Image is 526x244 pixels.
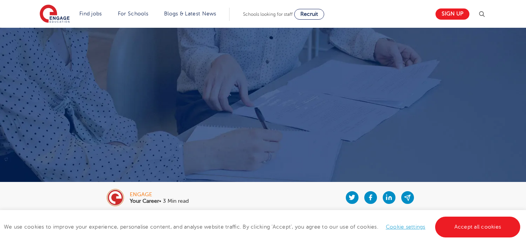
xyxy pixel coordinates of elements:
[130,198,159,204] b: Your Career
[130,199,189,204] p: • 3 Min read
[130,192,189,197] div: engage
[300,11,318,17] span: Recruit
[436,8,469,20] a: Sign up
[40,5,70,24] img: Engage Education
[79,11,102,17] a: Find jobs
[4,224,522,230] span: We use cookies to improve your experience, personalise content, and analyse website traffic. By c...
[294,9,324,20] a: Recruit
[164,11,216,17] a: Blogs & Latest News
[386,224,425,230] a: Cookie settings
[243,12,293,17] span: Schools looking for staff
[435,217,521,237] a: Accept all cookies
[118,11,148,17] a: For Schools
